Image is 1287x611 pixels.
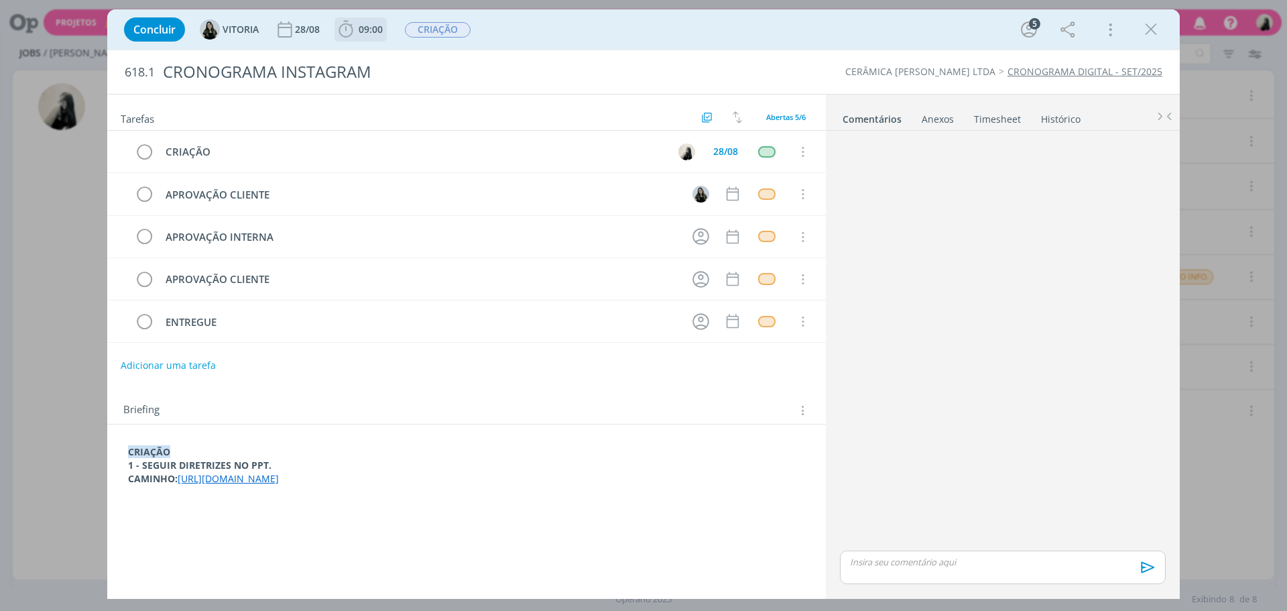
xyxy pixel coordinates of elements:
[335,19,386,40] button: 09:00
[133,24,176,35] span: Concluir
[128,472,178,485] strong: CAMINHO:
[160,271,680,288] div: APROVAÇÃO CLIENTE
[295,25,322,34] div: 28/08
[973,107,1022,126] a: Timesheet
[359,23,383,36] span: 09:00
[713,147,738,156] div: 28/08
[120,353,217,378] button: Adicionar uma tarefa
[107,9,1180,599] div: dialog
[922,113,954,126] div: Anexos
[690,184,711,204] button: V
[1040,107,1081,126] a: Histórico
[160,229,680,245] div: APROVAÇÃO INTERNA
[842,107,902,126] a: Comentários
[128,445,170,458] strong: CRIAÇÃO
[121,109,154,125] span: Tarefas
[160,186,680,203] div: APROVAÇÃO CLIENTE
[158,56,725,89] div: CRONOGRAMA INSTAGRAM
[200,19,259,40] button: VVITORIA
[692,186,709,203] img: V
[676,142,696,162] button: R
[1029,18,1040,30] div: 5
[1018,19,1040,40] button: 5
[160,144,666,160] div: CRIAÇÃO
[678,144,695,160] img: R
[405,22,471,38] span: CRIAÇÃO
[1007,65,1162,78] a: CRONOGRAMA DIGITAL - SET/2025
[160,314,680,331] div: ENTREGUE
[733,111,742,123] img: arrow-down-up.svg
[123,402,160,419] span: Briefing
[404,21,471,38] button: CRIAÇÃO
[125,65,155,80] span: 618.1
[223,25,259,34] span: VITORIA
[200,19,220,40] img: V
[178,472,279,485] a: [URL][DOMAIN_NAME]
[845,65,995,78] a: CERÂMICA [PERSON_NAME] LTDA
[124,17,185,42] button: Concluir
[766,112,806,122] span: Abertas 5/6
[128,459,271,471] strong: 1 - SEGUIR DIRETRIZES NO PPT.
